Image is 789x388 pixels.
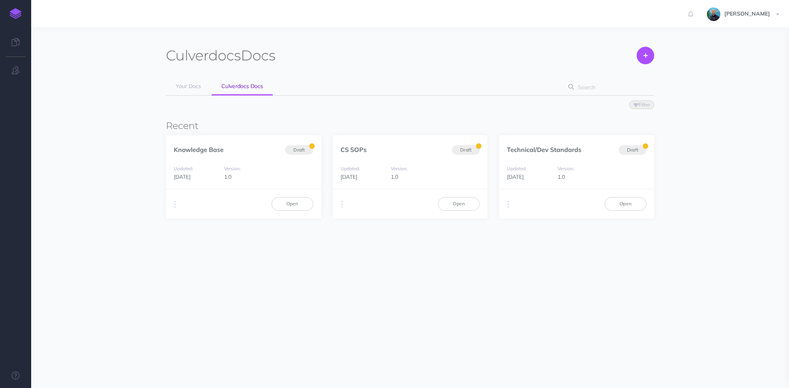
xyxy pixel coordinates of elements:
span: Culverdocs Docs [221,83,263,90]
span: 1.0 [558,173,565,180]
i: More actions [507,199,509,210]
small: Updated: [174,166,193,171]
img: logo-mark.svg [10,8,21,19]
span: Culverdocs [166,47,241,64]
i: More actions [341,199,343,210]
a: CS SOPs [341,146,367,153]
small: Updated: [341,166,360,171]
span: [DATE] [507,173,524,180]
h3: Recent [166,121,654,131]
a: Your Docs [166,78,211,95]
button: Filter [629,101,654,109]
span: Your Docs [176,83,201,90]
span: 1.0 [391,173,398,180]
a: Open [272,197,313,210]
i: More actions [174,199,176,210]
span: [DATE] [341,173,357,180]
small: Version: [558,166,574,171]
img: 925838e575eb33ea1a1ca055db7b09b0.jpg [707,7,720,21]
small: Version: [224,166,241,171]
a: Culverdocs Docs [212,78,273,95]
small: Version: [391,166,408,171]
a: Open [438,197,480,210]
a: Knowledge Base [174,146,224,153]
a: Technical/Dev Standards [507,146,581,153]
small: Updated: [507,166,526,171]
span: [DATE] [174,173,191,180]
span: 1.0 [224,173,231,180]
input: Search [575,80,642,94]
h1: Docs [166,47,275,64]
a: Open [605,197,646,210]
span: [PERSON_NAME] [720,10,774,17]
